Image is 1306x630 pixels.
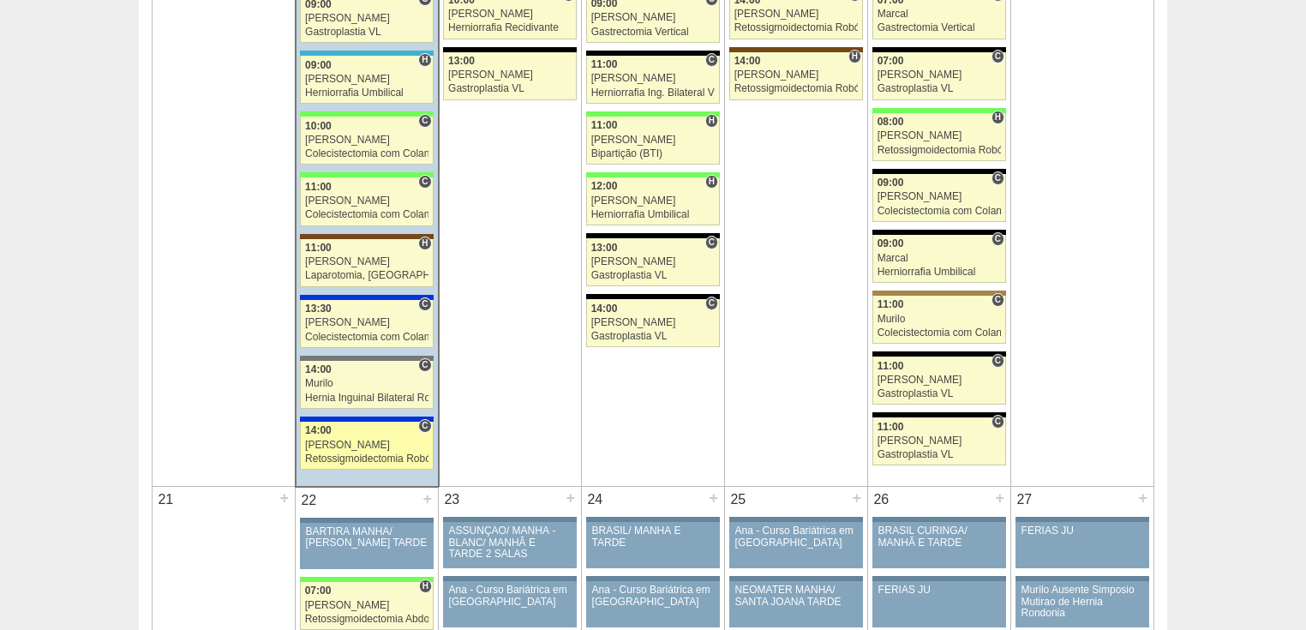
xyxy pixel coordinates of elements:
[586,517,720,522] div: Key: Aviso
[300,422,433,470] a: C 14:00 [PERSON_NAME] Retossigmoidectomia Robótica
[991,354,1004,368] span: Consultório
[305,59,332,71] span: 09:00
[418,114,431,128] span: Consultório
[991,50,1004,63] span: Consultório
[305,585,332,597] span: 07:00
[878,435,1002,447] div: [PERSON_NAME]
[300,300,433,348] a: C 13:30 [PERSON_NAME] Colecistectomia com Colangiografia VL
[300,582,434,630] a: H 07:00 [PERSON_NAME] Retossigmoidectomia Abdominal VL
[586,172,720,177] div: Key: Brasil
[305,181,332,193] span: 11:00
[305,27,428,38] div: Gastroplastia VL
[1021,525,1144,537] div: FERIAS JU
[300,295,433,300] div: Key: São Luiz - Itaim
[872,357,1006,405] a: C 11:00 [PERSON_NAME] Gastroplastia VL
[305,332,428,343] div: Colecistectomia com Colangiografia VL
[439,487,465,513] div: 23
[872,174,1006,222] a: C 09:00 [PERSON_NAME] Colecistectomia com Colangiografia VL
[418,358,431,372] span: Consultório
[305,13,428,24] div: [PERSON_NAME]
[300,239,433,287] a: H 11:00 [PERSON_NAME] Laparotomia, [GEOGRAPHIC_DATA], Drenagem, Bridas
[300,523,434,569] a: BARTIRA MANHÃ/ [PERSON_NAME] TARDE
[1135,487,1150,509] div: +
[443,581,577,627] a: Ana - Curso Bariátrica em [GEOGRAPHIC_DATA]
[591,12,716,23] div: [PERSON_NAME]
[991,232,1004,246] span: Consultório
[878,69,1002,81] div: [PERSON_NAME]
[1021,585,1144,619] div: Murilo Ausente Simposio Mutirao de Hernia Rondonia
[300,172,433,177] div: Key: Brasil
[305,393,428,404] div: Hernia Inguinal Bilateral Robótica
[586,238,720,286] a: C 13:00 [PERSON_NAME] Gastroplastia VL
[729,581,863,627] a: NEOMATER MANHÃ/ SANTA JOANA TARDE
[586,233,720,238] div: Key: Blanc
[586,117,720,165] a: H 11:00 [PERSON_NAME] Bipartição (BTI)
[1015,576,1149,581] div: Key: Aviso
[878,55,904,67] span: 07:00
[300,234,433,239] div: Key: Santa Joana
[734,55,761,67] span: 14:00
[300,356,433,361] div: Key: Santa Catarina
[586,111,720,117] div: Key: Brasil
[992,487,1007,509] div: +
[419,579,432,593] span: Hospital
[705,114,718,128] span: Hospital
[443,47,577,52] div: Key: Blanc
[591,73,716,84] div: [PERSON_NAME]
[418,237,431,250] span: Hospital
[305,209,428,220] div: Colecistectomia com Colangiografia VL
[878,253,1002,264] div: Marcal
[591,195,716,207] div: [PERSON_NAME]
[729,47,863,52] div: Key: Santa Joana
[878,130,1002,141] div: [PERSON_NAME]
[591,242,618,254] span: 13:00
[591,303,618,315] span: 14:00
[1015,522,1149,568] a: FERIAS JU
[878,191,1002,202] div: [PERSON_NAME]
[878,388,1002,399] div: Gastroplastia VL
[872,47,1006,52] div: Key: Blanc
[418,175,431,189] span: Consultório
[872,517,1006,522] div: Key: Aviso
[563,487,578,509] div: +
[872,351,1006,357] div: Key: Blanc
[305,148,428,159] div: Colecistectomia com Colangiografia VL
[305,303,332,315] span: 13:30
[1011,487,1038,513] div: 27
[586,581,720,627] a: Ana - Curso Bariátrica em [GEOGRAPHIC_DATA]
[305,120,332,132] span: 10:00
[443,52,577,100] a: 13:00 [PERSON_NAME] Gastroplastia VL
[872,291,1006,296] div: Key: Oswaldo Cruz Paulista
[878,314,1002,325] div: Murilo
[872,230,1006,235] div: Key: Blanc
[582,487,608,513] div: 24
[991,111,1004,124] span: Hospital
[449,525,572,560] div: ASSUNÇÃO/ MANHÃ -BLANC/ MANHÃ E TARDE 2 SALAS
[725,487,752,513] div: 25
[878,145,1002,156] div: Retossigmoidectomia Robótica
[705,53,718,67] span: Consultório
[153,487,179,513] div: 21
[591,180,618,192] span: 12:00
[305,256,428,267] div: [PERSON_NAME]
[878,206,1002,217] div: Colecistectomia com Colangiografia VL
[300,56,433,104] a: H 09:00 [PERSON_NAME] Herniorrafia Umbilical
[418,297,431,311] span: Consultório
[872,108,1006,113] div: Key: Brasil
[305,440,428,451] div: [PERSON_NAME]
[591,27,716,38] div: Gastrectomia Vertical
[300,361,433,409] a: C 14:00 Murilo Hernia Inguinal Bilateral Robótica
[448,69,572,81] div: [PERSON_NAME]
[878,267,1002,278] div: Herniorrafia Umbilical
[592,525,715,548] div: BRASIL/ MANHÃ E TARDE
[305,424,332,436] span: 14:00
[591,119,618,131] span: 11:00
[305,270,428,281] div: Laparotomia, [GEOGRAPHIC_DATA], Drenagem, Bridas
[872,296,1006,344] a: C 11:00 Murilo Colecistectomia com Colangiografia VL
[729,517,863,522] div: Key: Aviso
[991,171,1004,185] span: Consultório
[305,600,429,611] div: [PERSON_NAME]
[305,378,428,389] div: Murilo
[878,421,904,433] span: 11:00
[591,135,716,146] div: [PERSON_NAME]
